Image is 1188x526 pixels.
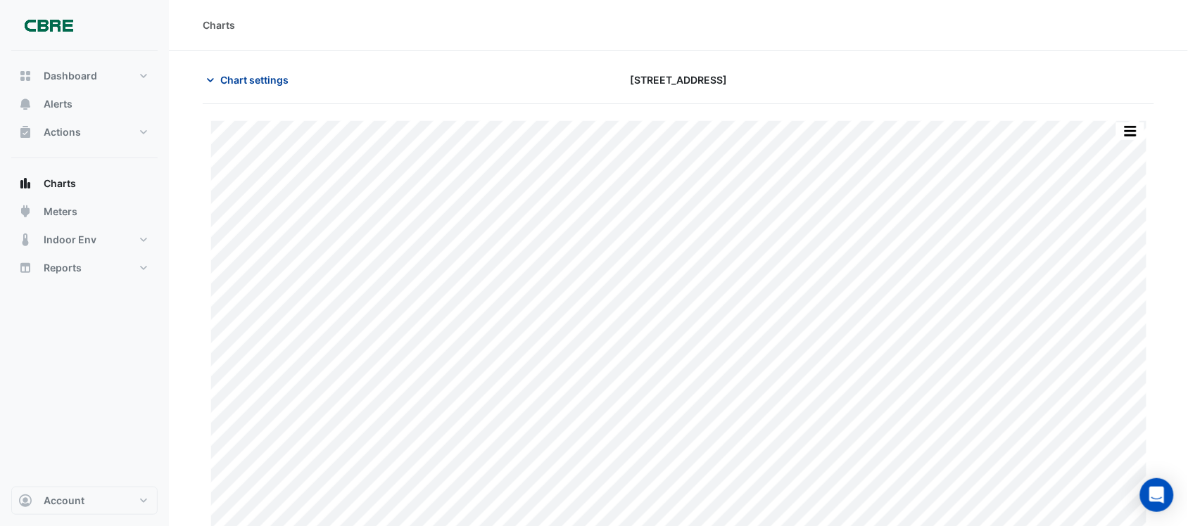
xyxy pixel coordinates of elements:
app-icon: Dashboard [18,69,32,83]
button: Dashboard [11,62,158,90]
span: Actions [44,125,81,139]
app-icon: Alerts [18,97,32,111]
div: Charts [203,18,235,32]
app-icon: Meters [18,205,32,219]
app-icon: Actions [18,125,32,139]
span: [STREET_ADDRESS] [630,72,727,87]
button: Actions [11,118,158,146]
img: Company Logo [17,11,80,39]
app-icon: Charts [18,177,32,191]
span: Chart settings [220,72,289,87]
span: Meters [44,205,77,219]
app-icon: Reports [18,261,32,275]
button: Indoor Env [11,226,158,254]
span: Dashboard [44,69,97,83]
button: Account [11,487,158,515]
button: Reports [11,254,158,282]
button: More Options [1116,122,1144,140]
app-icon: Indoor Env [18,233,32,247]
span: Account [44,494,84,508]
button: Charts [11,169,158,198]
div: Open Intercom Messenger [1140,478,1174,512]
button: Chart settings [203,68,298,92]
span: Alerts [44,97,72,111]
button: Meters [11,198,158,226]
span: Indoor Env [44,233,96,247]
button: Alerts [11,90,158,118]
span: Charts [44,177,76,191]
span: Reports [44,261,82,275]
